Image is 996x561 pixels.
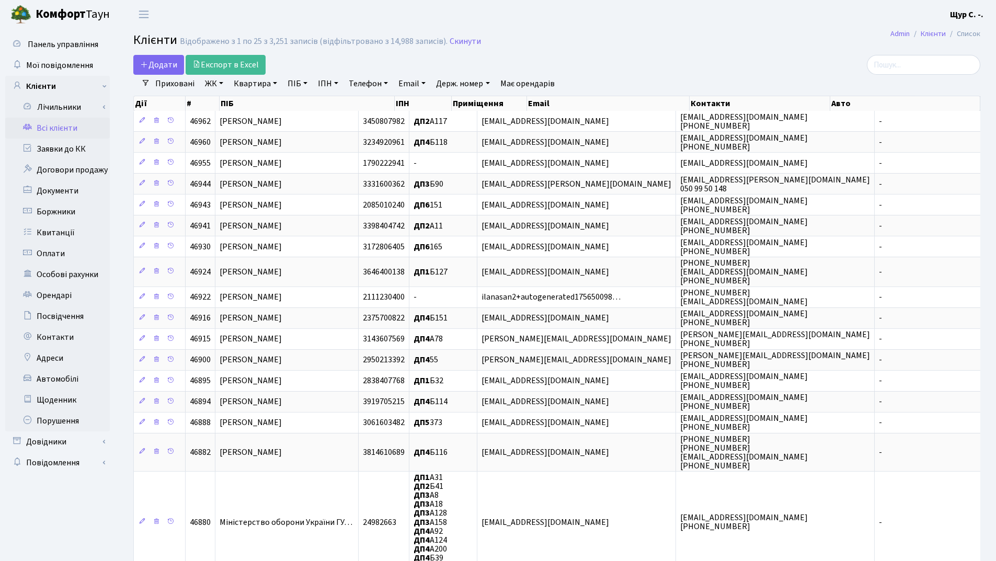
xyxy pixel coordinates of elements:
span: 3143607569 [363,334,405,345]
span: 3450807982 [363,116,405,127]
span: 24982663 [363,517,396,528]
span: - [414,157,417,169]
a: Щур С. -. [950,8,983,21]
span: [EMAIL_ADDRESS][DOMAIN_NAME] [482,199,609,211]
b: ДП4 [414,543,430,555]
span: [EMAIL_ADDRESS][DOMAIN_NAME] [482,220,609,232]
span: [EMAIL_ADDRESS][DOMAIN_NAME] [482,375,609,387]
span: [PERSON_NAME] [220,334,282,345]
a: Лічильники [12,97,110,118]
nav: breadcrumb [875,23,996,45]
span: [PHONE_NUMBER] [EMAIL_ADDRESS][DOMAIN_NAME] [680,287,808,307]
span: [EMAIL_ADDRESS][DOMAIN_NAME] [PHONE_NUMBER] [680,392,808,412]
a: Оплати [5,243,110,264]
a: Admin [890,28,910,39]
span: Б32 [414,375,443,387]
span: [PHONE_NUMBER] [PHONE_NUMBER] [EMAIL_ADDRESS][DOMAIN_NAME] [PHONE_NUMBER] [680,433,808,472]
th: Email [527,96,690,111]
span: 46930 [190,241,211,253]
span: [PERSON_NAME] [220,446,282,458]
span: Б90 [414,178,443,190]
span: [PERSON_NAME] [220,178,282,190]
span: [EMAIL_ADDRESS][DOMAIN_NAME] [PHONE_NUMBER] [680,195,808,215]
a: Особові рахунки [5,264,110,285]
a: ПІБ [283,75,312,93]
a: Посвідчення [5,306,110,327]
a: Заявки до КК [5,139,110,159]
a: Панель управління [5,34,110,55]
a: Квитанції [5,222,110,243]
th: # [186,96,219,111]
b: Щур С. -. [950,9,983,20]
span: [EMAIL_ADDRESS][DOMAIN_NAME] [482,517,609,528]
li: Список [946,28,980,40]
a: ЖК [201,75,227,93]
b: ДП6 [414,199,430,211]
span: [PERSON_NAME][EMAIL_ADDRESS][DOMAIN_NAME] [482,334,671,345]
span: Б118 [414,136,448,148]
span: 46894 [190,396,211,408]
b: ДП4 [414,396,430,408]
span: [PHONE_NUMBER] [EMAIL_ADDRESS][DOMAIN_NAME] [PHONE_NUMBER] [680,257,808,287]
span: 3919705215 [363,396,405,408]
span: 46915 [190,334,211,345]
a: Мої повідомлення [5,55,110,76]
span: А117 [414,116,447,127]
span: [EMAIL_ADDRESS][DOMAIN_NAME] [PHONE_NUMBER] [680,512,808,532]
span: - [414,292,417,303]
b: ДП3 [414,489,430,501]
span: - [879,396,882,408]
span: 46960 [190,136,211,148]
span: - [879,266,882,278]
b: ДП4 [414,354,430,366]
a: Експорт в Excel [186,55,266,75]
span: 151 [414,199,442,211]
span: [PERSON_NAME] [220,396,282,408]
span: 46888 [190,417,211,429]
span: [PERSON_NAME][EMAIL_ADDRESS][DOMAIN_NAME] [PHONE_NUMBER] [680,329,870,349]
span: 46882 [190,446,211,458]
span: 46916 [190,313,211,324]
input: Пошук... [867,55,980,75]
span: [EMAIL_ADDRESS][DOMAIN_NAME] [482,136,609,148]
span: - [879,157,882,169]
span: Мої повідомлення [26,60,93,71]
span: [PERSON_NAME] [220,266,282,278]
span: ilanasan2+autogenerated175650098… [482,292,621,303]
span: Б151 [414,313,448,324]
b: ДП4 [414,334,430,345]
span: Додати [140,59,177,71]
span: [PERSON_NAME] [220,313,282,324]
span: 1790222941 [363,157,405,169]
span: [EMAIL_ADDRESS][DOMAIN_NAME] [PHONE_NUMBER] [680,216,808,236]
th: Дії [134,96,186,111]
span: 165 [414,241,442,253]
b: ДП4 [414,534,430,546]
span: [PERSON_NAME] [220,220,282,232]
b: ДП2 [414,220,430,232]
span: [PERSON_NAME] [220,375,282,387]
span: [PERSON_NAME] [220,116,282,127]
span: - [879,136,882,148]
span: [EMAIL_ADDRESS][DOMAIN_NAME] [PHONE_NUMBER] [680,413,808,433]
span: [EMAIL_ADDRESS][DOMAIN_NAME] [482,241,609,253]
span: - [879,354,882,366]
b: ДП4 [414,136,430,148]
th: ІПН [395,96,452,111]
span: - [879,517,882,528]
b: ДП4 [414,525,430,537]
a: Довідники [5,431,110,452]
span: [EMAIL_ADDRESS][DOMAIN_NAME] [482,266,609,278]
span: [EMAIL_ADDRESS][DOMAIN_NAME] [482,396,609,408]
span: [PERSON_NAME] [220,417,282,429]
span: [PERSON_NAME][EMAIL_ADDRESS][DOMAIN_NAME] [PHONE_NUMBER] [680,350,870,370]
th: Приміщення [452,96,527,111]
span: [EMAIL_ADDRESS][DOMAIN_NAME] [PHONE_NUMBER] [680,371,808,391]
span: 2375700822 [363,313,405,324]
span: [EMAIL_ADDRESS][DOMAIN_NAME] [PHONE_NUMBER] [680,308,808,328]
a: Email [394,75,430,93]
b: ДП1 [414,266,430,278]
a: Орендарі [5,285,110,306]
span: [EMAIL_ADDRESS][DOMAIN_NAME] [482,417,609,429]
a: Клієнти [5,76,110,97]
